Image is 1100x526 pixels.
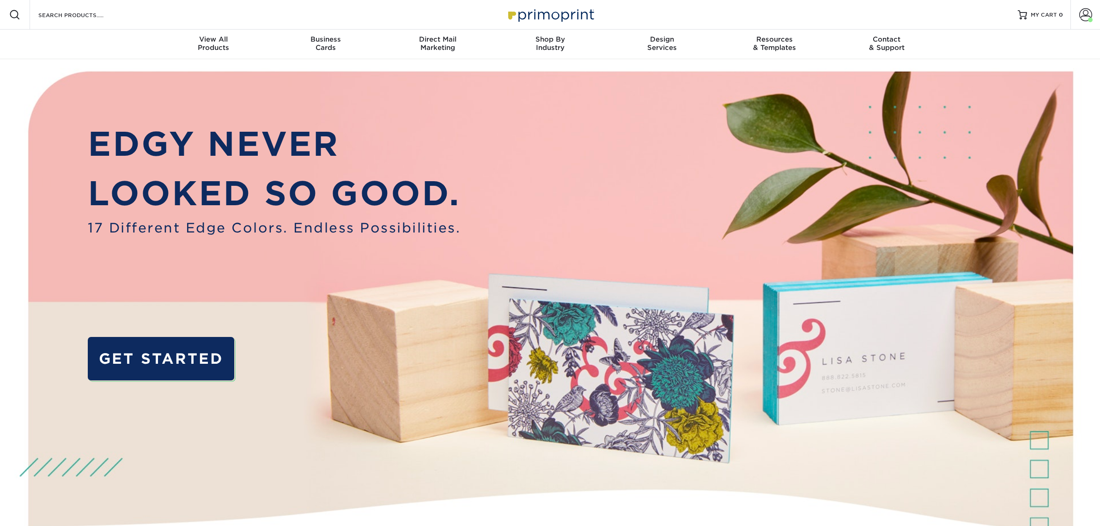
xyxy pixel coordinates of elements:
[606,35,718,43] span: Design
[718,35,831,43] span: Resources
[158,30,270,59] a: View AllProducts
[606,35,718,52] div: Services
[831,30,943,59] a: Contact& Support
[37,9,128,20] input: SEARCH PRODUCTS.....
[382,35,494,52] div: Marketing
[606,30,718,59] a: DesignServices
[158,35,270,43] span: View All
[88,169,461,218] p: LOOKED SO GOOD.
[269,35,382,52] div: Cards
[494,30,606,59] a: Shop ByIndustry
[494,35,606,43] span: Shop By
[1031,11,1057,19] span: MY CART
[269,30,382,59] a: BusinessCards
[88,218,461,238] span: 17 Different Edge Colors. Endless Possibilities.
[494,35,606,52] div: Industry
[1059,12,1063,18] span: 0
[382,35,494,43] span: Direct Mail
[382,30,494,59] a: Direct MailMarketing
[269,35,382,43] span: Business
[831,35,943,52] div: & Support
[88,337,234,380] a: GET STARTED
[504,5,596,24] img: Primoprint
[88,119,461,169] p: EDGY NEVER
[718,30,831,59] a: Resources& Templates
[831,35,943,43] span: Contact
[158,35,270,52] div: Products
[718,35,831,52] div: & Templates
